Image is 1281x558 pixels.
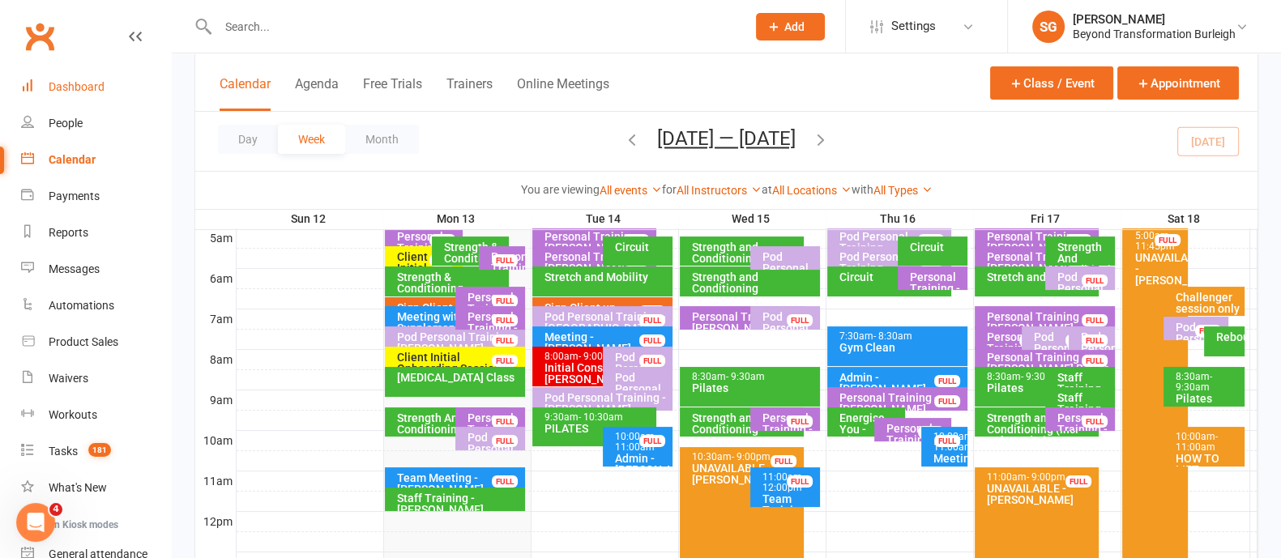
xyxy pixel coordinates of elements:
[544,231,653,253] div: Personal Training - [PERSON_NAME]
[973,209,1121,229] th: Fri 17
[1175,393,1241,404] div: Pilates
[986,412,1095,446] div: Strength and Conditioning (incl Rebounder)
[492,314,518,326] div: FULL
[218,125,278,154] button: Day
[662,183,677,196] strong: for
[986,271,1095,283] div: Stretch and Mobility
[579,351,617,362] span: - 9:00am
[1082,415,1108,428] div: FULL
[909,271,964,305] div: Personal Training - [PERSON_NAME]
[21,288,171,324] a: Automations
[467,412,522,446] div: Personal Training - [PERSON_NAME]
[691,382,817,394] div: Pilates
[467,432,522,488] div: Pod Personal Training - [PERSON_NAME], [PERSON_NAME]...
[986,483,1095,505] div: UNAVAILABLE - [PERSON_NAME]
[213,15,735,38] input: Search...
[691,241,801,264] div: Strength and Conditioning
[16,503,55,542] iframe: Intercom live chat
[839,392,964,415] div: Personal Training - [PERSON_NAME]
[195,268,236,288] th: 6am
[49,299,114,312] div: Automations
[21,215,171,251] a: Reports
[934,375,960,387] div: FULL
[762,493,817,550] div: Team Training - [PERSON_NAME], [PERSON_NAME], Brend...
[21,470,171,506] a: What's New
[345,125,419,154] button: Month
[49,481,107,494] div: What's New
[691,462,801,485] div: UNAVAILABLE - [PERSON_NAME]
[467,292,522,326] div: Personal Training - [PERSON_NAME]
[195,511,236,531] th: 12pm
[544,251,653,274] div: Personal Training - [PERSON_NAME]
[492,435,518,447] div: FULL
[220,76,271,111] button: Calendar
[544,362,653,385] div: Initial Consultation - [PERSON_NAME]
[891,8,936,45] span: Settings
[544,271,669,283] div: Stretch and Mobility
[396,351,522,385] div: Client Initial Onboarding Session. - [PERSON_NAME],...
[1121,209,1250,229] th: Sat 18
[873,330,912,342] span: - 8:30am
[579,411,623,423] span: - 10:30am
[691,271,817,294] div: Strength and Conditioning
[677,184,762,197] a: All Instructors
[762,412,817,446] div: Personal Training - [PERSON_NAME]
[396,492,522,515] div: Staff Training - [PERSON_NAME]
[21,251,171,288] a: Messages
[732,451,771,462] span: - 9:00pm
[21,178,171,215] a: Payments
[762,311,817,368] div: Pod Personal Training - [PERSON_NAME], [PERSON_NAME]
[852,183,873,196] strong: with
[446,76,493,111] button: Trainers
[195,349,236,369] th: 8am
[21,433,171,470] a: Tasks 181
[990,66,1113,100] button: Class / Event
[49,445,78,458] div: Tasks
[1176,431,1218,453] span: - 11:00am
[383,209,531,229] th: Mon 13
[429,254,455,266] div: FULL
[1175,292,1241,314] div: Challenger session only
[21,360,171,397] a: Waivers
[295,76,339,111] button: Agenda
[918,234,944,246] div: FULL
[639,305,665,317] div: FULL
[49,80,105,93] div: Dashboard
[934,395,960,407] div: FULL
[49,190,100,202] div: Payments
[49,262,100,275] div: Messages
[492,295,518,307] div: FULL
[278,125,345,154] button: Week
[986,351,1112,374] div: Personal Training - [PERSON_NAME] Rouge
[762,472,817,493] div: 11:00am
[839,271,948,283] div: Circuit
[1175,322,1225,378] div: Pod Personal Training - [PERSON_NAME]
[933,453,965,487] div: Meeting - [PERSON_NAME]
[918,426,944,438] div: FULL
[639,435,665,447] div: FULL
[544,392,669,426] div: Pod Personal Training - [PERSON_NAME], [PERSON_NAME]
[1080,331,1112,411] div: Pod Personal Training - [GEOGRAPHIC_DATA][PERSON_NAME], [PERSON_NAME]...
[19,16,60,57] a: Clubworx
[986,251,1095,274] div: Personal Training - [PERSON_NAME]
[544,351,653,362] div: 8:00am
[544,412,653,423] div: 9:30am
[396,311,506,334] div: Meeting with Mark Supplements
[933,431,976,453] span: - 11:00am
[1082,314,1108,326] div: FULL
[544,331,669,354] div: Meeting - [PERSON_NAME]
[49,503,62,516] span: 4
[691,311,801,334] div: Personal Training - [PERSON_NAME]
[1057,271,1112,317] div: Pod Personal Training - [PERSON_NAME]
[1073,27,1236,41] div: Beyond Transformation Burleigh
[429,234,455,246] div: FULL
[1175,432,1241,453] div: 10:00am
[1033,331,1095,388] div: Pod Personal Training - [PERSON_NAME], [PERSON_NAME]
[195,228,236,248] th: 5am
[1155,234,1181,246] div: FULL
[1073,12,1236,27] div: [PERSON_NAME]
[492,254,518,266] div: FULL
[1057,412,1112,446] div: Personal Training - [PERSON_NAME]
[933,432,965,453] div: 10:00am
[839,231,948,265] div: Pod Personal Training - [PERSON_NAME]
